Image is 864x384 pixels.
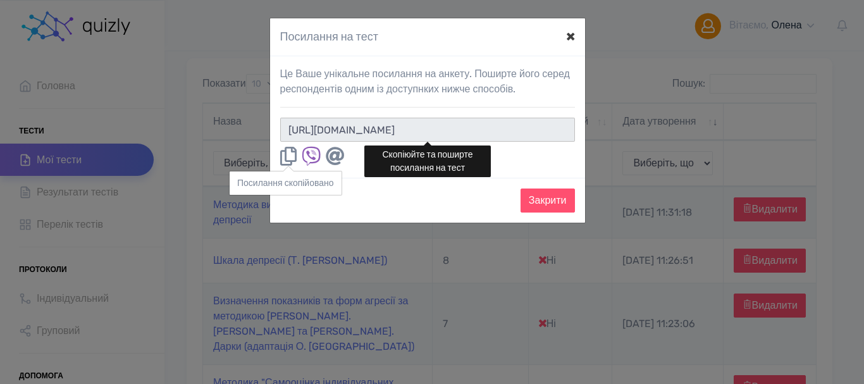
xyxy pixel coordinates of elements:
button: × [556,18,585,54]
h4: Посилання на тест [280,28,378,46]
button: Закрити [521,189,575,213]
div: Скопіюйте та поширте посилання на тест [364,146,491,177]
div: Посилання скопiйовано [230,171,342,195]
p: Це Ваше унікальне посилання на анкету. Поширте його серед респондентів одним із доступнких нижче ... [280,66,575,97]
